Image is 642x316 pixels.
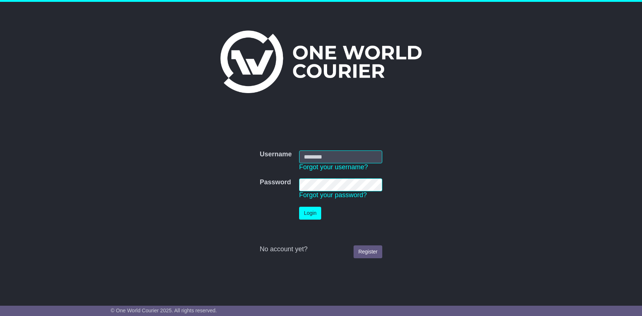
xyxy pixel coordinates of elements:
[260,150,292,159] label: Username
[299,191,367,199] a: Forgot your password?
[111,308,217,313] span: © One World Courier 2025. All rights reserved.
[354,245,382,258] a: Register
[299,163,368,171] a: Forgot your username?
[299,207,321,220] button: Login
[260,245,382,253] div: No account yet?
[260,178,291,187] label: Password
[220,31,421,93] img: One World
